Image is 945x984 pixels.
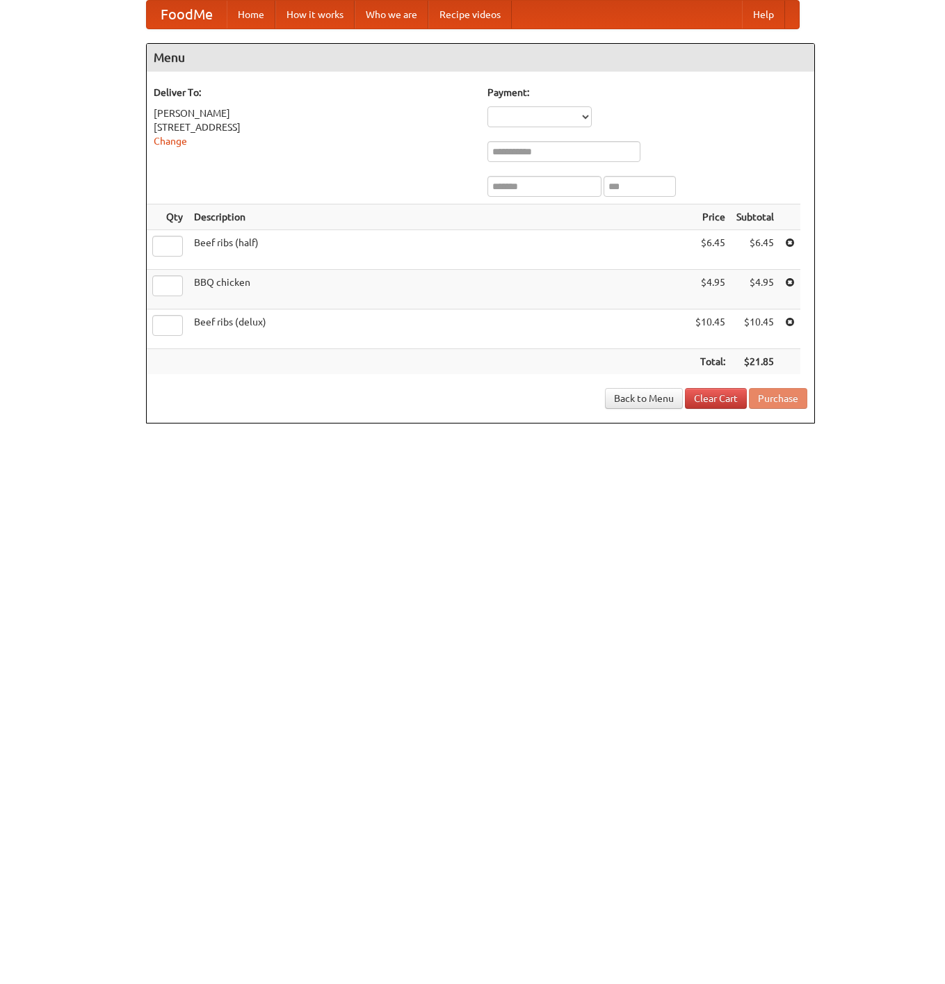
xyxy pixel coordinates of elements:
[690,270,731,309] td: $4.95
[188,309,690,349] td: Beef ribs (delux)
[605,388,683,409] a: Back to Menu
[227,1,275,29] a: Home
[731,309,780,349] td: $10.45
[731,230,780,270] td: $6.45
[154,86,474,99] h5: Deliver To:
[690,349,731,375] th: Total:
[147,204,188,230] th: Qty
[749,388,807,409] button: Purchase
[188,270,690,309] td: BBQ chicken
[154,136,187,147] a: Change
[685,388,747,409] a: Clear Cart
[275,1,355,29] a: How it works
[147,1,227,29] a: FoodMe
[147,44,814,72] h4: Menu
[188,204,690,230] th: Description
[355,1,428,29] a: Who we are
[690,309,731,349] td: $10.45
[742,1,785,29] a: Help
[731,204,780,230] th: Subtotal
[690,204,731,230] th: Price
[188,230,690,270] td: Beef ribs (half)
[154,106,474,120] div: [PERSON_NAME]
[428,1,512,29] a: Recipe videos
[690,230,731,270] td: $6.45
[154,120,474,134] div: [STREET_ADDRESS]
[731,270,780,309] td: $4.95
[731,349,780,375] th: $21.85
[487,86,807,99] h5: Payment:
